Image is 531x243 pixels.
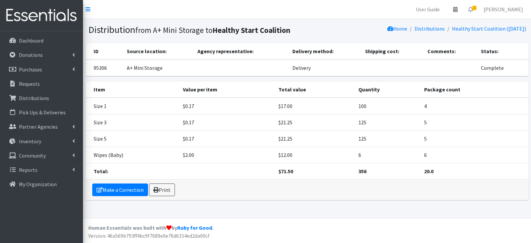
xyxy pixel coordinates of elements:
[86,130,179,147] td: Size 5
[86,60,123,76] td: 95306
[86,98,179,114] td: Size 1
[86,43,123,60] th: ID
[19,181,57,187] p: My Organization
[86,147,179,163] td: Wipes (Baby)
[420,98,528,114] td: 4
[19,37,43,44] p: Dashboard
[135,25,290,35] small: from A+ Mini Storage to
[149,183,175,196] a: Print
[123,60,193,76] td: A+ Mini Storage
[179,147,274,163] td: $2.00
[92,183,148,196] a: Make a Correction
[19,123,58,130] p: Partner Agencies
[387,25,407,32] a: Home
[477,43,528,60] th: Status:
[19,80,40,87] p: Requests
[420,114,528,130] td: 5
[177,224,212,231] a: Ruby for Good
[3,63,80,76] a: Purchases
[179,114,274,130] td: $0.17
[19,66,42,73] p: Purchases
[19,152,46,159] p: Community
[19,95,49,101] p: Distributions
[3,163,80,177] a: Reports
[354,81,420,98] th: Quantity
[88,24,305,36] h1: Distribution
[3,91,80,105] a: Distributions
[354,147,420,163] td: 6
[3,48,80,61] a: Donations
[274,81,354,98] th: Total value
[3,4,80,27] img: HumanEssentials
[358,168,366,175] strong: 356
[88,232,210,239] span: Version: 46a569b793ff4bc9f7689e0e76d6154ed2da00cf
[420,130,528,147] td: 5
[274,98,354,114] td: $17.00
[463,3,478,16] a: 1
[274,130,354,147] td: $21.25
[3,77,80,90] a: Requests
[411,3,445,16] a: User Guide
[361,43,423,60] th: Shipping cost:
[179,81,274,98] th: Value per item
[88,224,213,231] strong: Human Essentials was built with by .
[179,98,274,114] td: $0.17
[86,81,179,98] th: Item
[94,168,108,175] strong: Total:
[3,106,80,119] a: Pick Ups & Deliveries
[452,25,526,32] a: Healthy Start Coalition ([DATE])
[86,114,179,130] td: Size 3
[19,167,38,173] p: Reports
[415,25,445,32] a: Distributions
[420,81,528,98] th: Package count
[3,34,80,47] a: Dashboard
[212,25,290,35] b: Healthy Start Coalition
[3,120,80,133] a: Partner Agencies
[354,130,420,147] td: 125
[3,135,80,148] a: Inventory
[288,43,361,60] th: Delivery method:
[354,114,420,130] td: 125
[478,3,528,16] a: [PERSON_NAME]
[477,60,528,76] td: Complete
[278,168,293,175] strong: $71.50
[274,114,354,130] td: $21.25
[19,138,41,145] p: Inventory
[3,178,80,191] a: My Organization
[424,168,433,175] strong: 20.0
[472,6,477,10] span: 1
[19,52,43,58] p: Donations
[274,147,354,163] td: $12.00
[179,130,274,147] td: $0.17
[193,43,288,60] th: Agency representative:
[288,60,361,76] td: Delivery
[354,98,420,114] td: 100
[423,43,477,60] th: Comments:
[19,109,66,116] p: Pick Ups & Deliveries
[420,147,528,163] td: 6
[123,43,193,60] th: Source location:
[3,149,80,162] a: Community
